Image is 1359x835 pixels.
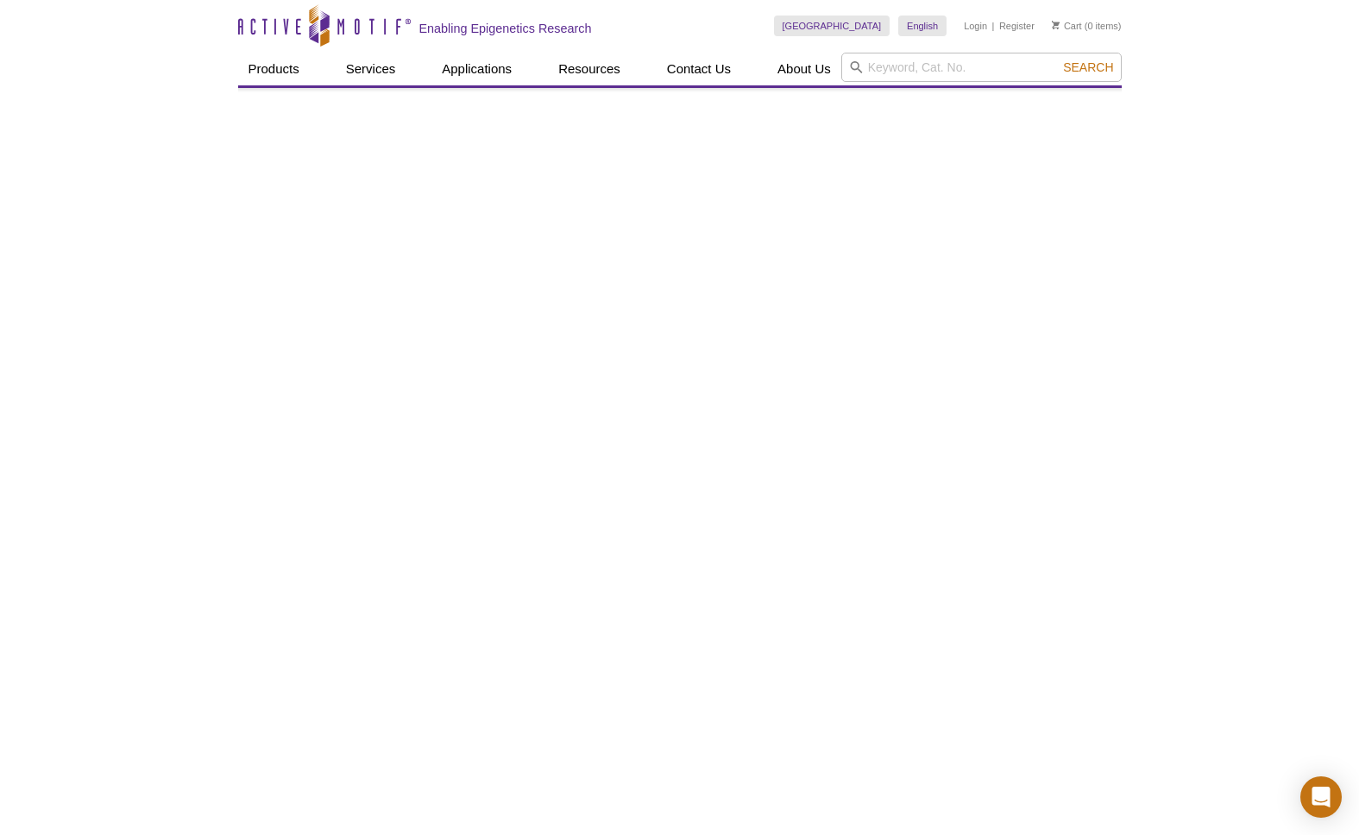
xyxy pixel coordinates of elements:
a: Register [999,20,1035,32]
li: | [992,16,995,36]
span: Search [1063,60,1113,74]
a: Resources [548,53,631,85]
a: Contact Us [657,53,741,85]
div: Open Intercom Messenger [1300,776,1342,818]
a: Products [238,53,310,85]
a: English [898,16,947,36]
a: About Us [767,53,841,85]
img: Your Cart [1052,21,1060,29]
a: Applications [431,53,522,85]
a: Cart [1052,20,1082,32]
li: (0 items) [1052,16,1122,36]
button: Search [1058,60,1118,75]
input: Keyword, Cat. No. [841,53,1122,82]
a: [GEOGRAPHIC_DATA] [774,16,890,36]
a: Login [964,20,987,32]
h2: Enabling Epigenetics Research [419,21,592,36]
a: Services [336,53,406,85]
